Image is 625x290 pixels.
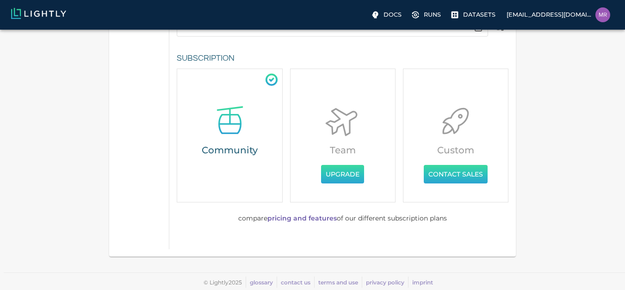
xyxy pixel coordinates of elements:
a: privacy policy [366,279,404,286]
button: Upgrade [321,165,364,184]
h6: Custom [407,143,504,158]
p: Datasets [463,10,495,19]
a: Please complete one of our getting started guides to active the full UI [448,7,499,22]
p: compare of our different subscription plans [238,214,447,223]
img: Lightly [11,8,66,19]
a: Please complete one of our getting started guides to active the full UI [409,7,445,22]
div: Custom subscription: inactive [403,69,508,203]
p: Runs [424,10,441,19]
label: [EMAIL_ADDRESS][DOMAIN_NAME]mrethical006@gmail.com [503,5,614,25]
div: Community subscription: active [177,69,282,203]
a: glossary [250,279,273,286]
label: Docs [369,7,405,22]
a: imprint [412,279,433,286]
p: Docs [384,10,402,19]
a: Contact sales [424,169,488,178]
span: © Lightly 2025 [204,279,242,286]
p: [EMAIL_ADDRESS][DOMAIN_NAME] [507,10,592,19]
a: contact us [281,279,310,286]
a: terms and use [318,279,358,286]
h6: Community [181,143,278,158]
a: Upgrade [321,169,364,178]
img: mrethical006@gmail.com [595,7,610,22]
h6: Team [294,143,391,158]
span: Reset your API token [492,22,508,31]
a: pricing and features [267,214,337,222]
button: Contact sales [424,165,488,184]
div: Team subscription: inactive [290,69,396,203]
h6: Subscription [177,51,508,66]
